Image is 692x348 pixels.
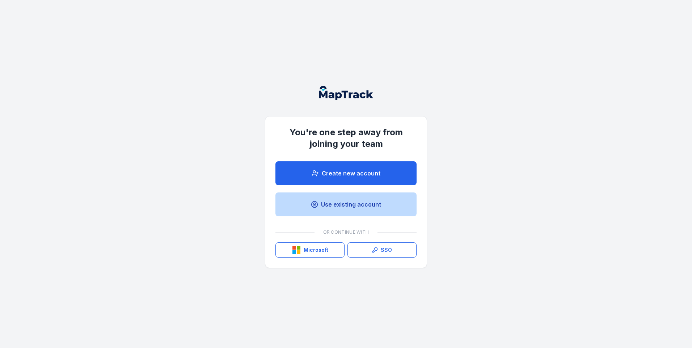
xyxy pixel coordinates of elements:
nav: Global [307,86,385,100]
a: Use existing account [275,192,417,216]
h1: You're one step away from joining your team [275,127,417,150]
button: Microsoft [275,242,345,258]
a: Create new account [275,161,417,185]
div: Or continue with [275,225,417,239]
a: SSO [347,242,417,258]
